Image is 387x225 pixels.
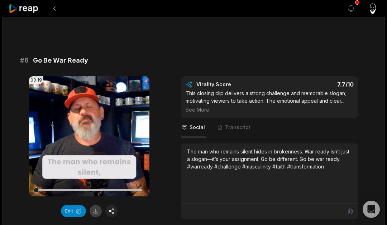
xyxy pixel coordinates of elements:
[363,201,380,218] div: Open Intercom Messenger
[29,76,149,196] video: Your browser does not support mp4 format.
[186,106,354,113] div: See More
[187,148,352,170] div: The man who remains silent hides in brokenness. War ready isn’t just a slogan—it’s your assignmen...
[61,205,86,217] button: Edit
[20,55,29,65] span: # 6
[190,124,205,131] span: Social
[33,55,88,65] span: Go Be War Ready
[181,118,358,137] nav: Tabs
[225,124,250,131] span: Transcript
[196,81,273,88] div: Virality Score
[186,89,354,113] div: This closing clip delivers a strong challenge and memorable slogan, motivating viewers to take ac...
[277,81,354,88] div: 7.7 /10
